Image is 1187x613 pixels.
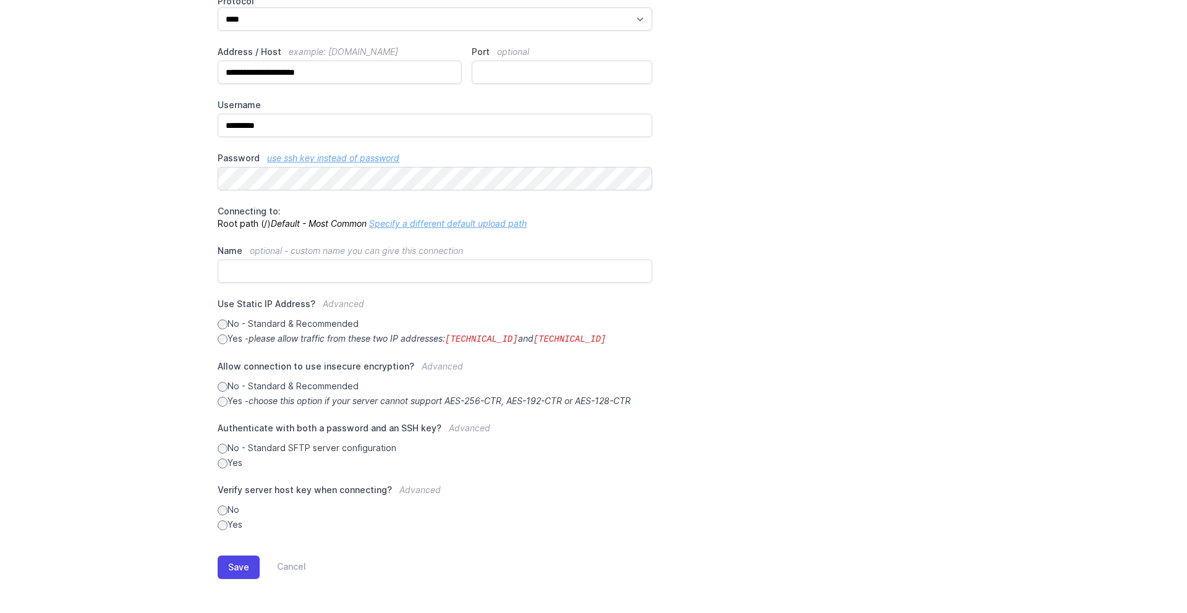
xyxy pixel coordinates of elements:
i: Default - Most Common [271,218,367,229]
input: No - Standard & Recommended [218,319,228,329]
label: No - Standard & Recommended [218,380,652,392]
input: Yes [218,520,228,530]
label: Address / Host [218,46,462,58]
label: Password [218,152,652,164]
input: No [218,505,228,515]
i: choose this option if your server cannot support AES-256-CTR, AES-192-CTR or AES-128-CTR [249,395,631,406]
input: Yes -please allow traffic from these two IP addresses:[TECHNICAL_ID]and[TECHNICAL_ID] [218,334,228,344]
input: Yes -choose this option if your server cannot support AES-256-CTR, AES-192-CTR or AES-128-CTR [218,397,228,407]
label: Use Static IP Address? [218,298,652,318]
label: Yes [218,518,652,531]
iframe: Drift Widget Chat Controller [1125,551,1172,598]
a: Specify a different default upload path [369,218,527,229]
label: Username [218,99,652,111]
span: Advanced [399,484,441,495]
code: [TECHNICAL_ID] [534,334,606,344]
label: No - Standard & Recommended [218,318,652,330]
p: Root path (/) [218,205,652,230]
label: No - Standard SFTP server configuration [218,442,652,454]
input: No - Standard SFTP server configuration [218,444,228,454]
button: Save [218,556,260,579]
span: optional [497,46,529,57]
label: Authenticate with both a password and an SSH key? [218,422,652,442]
span: Advanced [449,423,490,433]
code: [TECHNICAL_ID] [445,334,518,344]
label: Allow connection to use insecure encryption? [218,360,652,380]
span: Advanced [422,361,463,371]
label: Yes [218,457,652,469]
span: optional - custom name you can give this connection [250,245,463,256]
label: Yes - [218,395,652,407]
span: Connecting to: [218,206,281,216]
label: Port [472,46,652,58]
span: example: [DOMAIN_NAME] [289,46,398,57]
label: No [218,504,652,516]
label: Verify server host key when connecting? [218,484,652,504]
input: Yes [218,459,228,468]
a: use ssh key instead of password [267,153,399,163]
a: Cancel [260,556,306,579]
input: No - Standard & Recommended [218,382,228,392]
span: Advanced [323,298,364,309]
label: Yes - [218,332,652,345]
i: please allow traffic from these two IP addresses: and [249,333,606,344]
label: Name [218,245,652,257]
